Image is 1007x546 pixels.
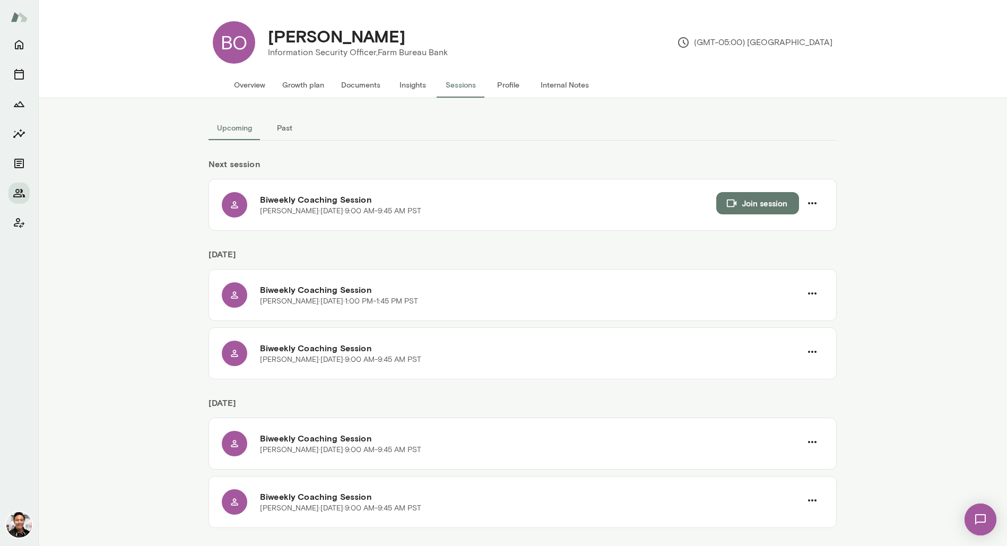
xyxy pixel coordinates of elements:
p: [PERSON_NAME] · [DATE] · 9:00 AM-9:45 AM PST [260,206,421,216]
button: Documents [333,72,389,98]
h6: Biweekly Coaching Session [260,432,801,445]
button: Insights [389,72,437,98]
button: Internal Notes [532,72,597,98]
button: Sessions [437,72,484,98]
p: [PERSON_NAME] · [DATE] · 9:00 AM-9:45 AM PST [260,354,421,365]
h6: Next session [209,158,837,179]
h6: [DATE] [209,396,837,418]
h6: [DATE] [209,248,837,269]
h6: Biweekly Coaching Session [260,283,801,296]
img: Albert Villarde [6,512,32,538]
h6: Biweekly Coaching Session [260,193,716,206]
button: Join session [716,192,799,214]
button: Upcoming [209,115,261,141]
button: Past [261,115,308,141]
p: [PERSON_NAME] · [DATE] · 9:00 AM-9:45 AM PST [260,445,421,455]
button: Documents [8,153,30,174]
button: Members [8,183,30,204]
p: Information Security Officer, Farm Bureau Bank [268,46,448,59]
h6: Biweekly Coaching Session [260,490,801,503]
button: Insights [8,123,30,144]
p: [PERSON_NAME] · [DATE] · 1:00 PM-1:45 PM PST [260,296,418,307]
button: Sessions [8,64,30,85]
button: Home [8,34,30,55]
button: Growth Plan [8,93,30,115]
button: Overview [225,72,274,98]
img: Mento [11,7,28,27]
button: Client app [8,212,30,233]
button: Profile [484,72,532,98]
button: Growth plan [274,72,333,98]
div: BO [213,21,255,64]
div: basic tabs example [209,115,837,141]
p: [PERSON_NAME] · [DATE] · 9:00 AM-9:45 AM PST [260,503,421,514]
h6: Biweekly Coaching Session [260,342,801,354]
p: (GMT-05:00) [GEOGRAPHIC_DATA] [677,36,832,49]
h4: [PERSON_NAME] [268,26,405,46]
